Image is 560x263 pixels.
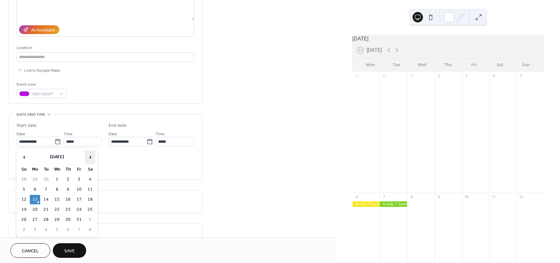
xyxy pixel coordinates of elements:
[30,175,40,184] td: 29
[30,165,40,174] th: Mo
[437,195,441,199] div: 9
[487,58,513,71] div: Sat
[30,195,40,204] td: 13
[156,131,165,137] span: Time
[63,215,73,224] td: 30
[19,185,29,194] td: 5
[63,185,73,194] td: 9
[17,111,45,118] span: Date and time
[22,248,39,255] span: Cancel
[52,165,62,174] th: We
[41,225,51,234] td: 4
[24,67,60,74] span: Link to Google Maps
[52,225,62,234] td: 5
[354,195,359,199] div: 6
[30,205,40,214] td: 20
[17,44,193,51] div: Location
[17,81,65,88] div: Event color
[379,201,407,207] div: Grade 1 Swimming
[519,73,523,78] div: 5
[409,58,435,71] div: Wed
[109,131,117,137] span: Date
[64,131,73,137] span: Time
[74,175,84,184] td: 3
[30,215,40,224] td: 27
[354,73,359,78] div: 29
[383,58,409,71] div: Tue
[52,195,62,204] td: 15
[381,73,386,78] div: 30
[464,73,469,78] div: 3
[74,185,84,194] td: 10
[519,195,523,199] div: 12
[435,58,461,71] div: Thu
[30,185,40,194] td: 6
[63,165,73,174] th: Th
[19,150,29,163] span: ‹
[41,215,51,224] td: 28
[381,195,386,199] div: 7
[30,150,84,164] th: [DATE]
[19,175,29,184] td: 28
[74,195,84,204] td: 17
[63,175,73,184] td: 2
[409,73,414,78] div: 1
[63,225,73,234] td: 6
[491,73,496,78] div: 4
[30,225,40,234] td: 3
[41,195,51,204] td: 14
[19,195,29,204] td: 12
[85,195,95,204] td: 18
[352,35,544,42] div: [DATE]
[53,243,86,258] button: Save
[63,195,73,204] td: 16
[85,205,95,214] td: 25
[10,243,50,258] button: Cancel
[19,205,29,214] td: 19
[85,185,95,194] td: 11
[31,27,55,34] div: AI Assistant
[17,131,25,137] span: Date
[19,215,29,224] td: 26
[74,205,84,214] td: 24
[352,201,380,207] div: Grade Prep Swimming
[85,175,95,184] td: 4
[32,91,56,98] span: #BD10E0FF
[85,225,95,234] td: 8
[491,195,496,199] div: 11
[41,185,51,194] td: 7
[19,25,59,34] button: AI Assistant
[464,195,469,199] div: 10
[19,225,29,234] td: 2
[461,58,487,71] div: Fri
[85,215,95,224] td: 1
[85,165,95,174] th: Sa
[513,58,539,71] div: Sun
[437,73,441,78] div: 2
[74,165,84,174] th: Fr
[41,175,51,184] td: 30
[109,122,127,129] div: End date
[63,205,73,214] td: 23
[357,58,383,71] div: Mon
[52,175,62,184] td: 1
[19,165,29,174] th: Su
[409,195,414,199] div: 8
[74,215,84,224] td: 31
[52,215,62,224] td: 29
[74,225,84,234] td: 7
[17,122,37,129] div: Start date
[41,205,51,214] td: 21
[52,185,62,194] td: 8
[41,165,51,174] th: Tu
[52,205,62,214] td: 22
[85,150,95,163] span: ›
[64,248,75,255] span: Save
